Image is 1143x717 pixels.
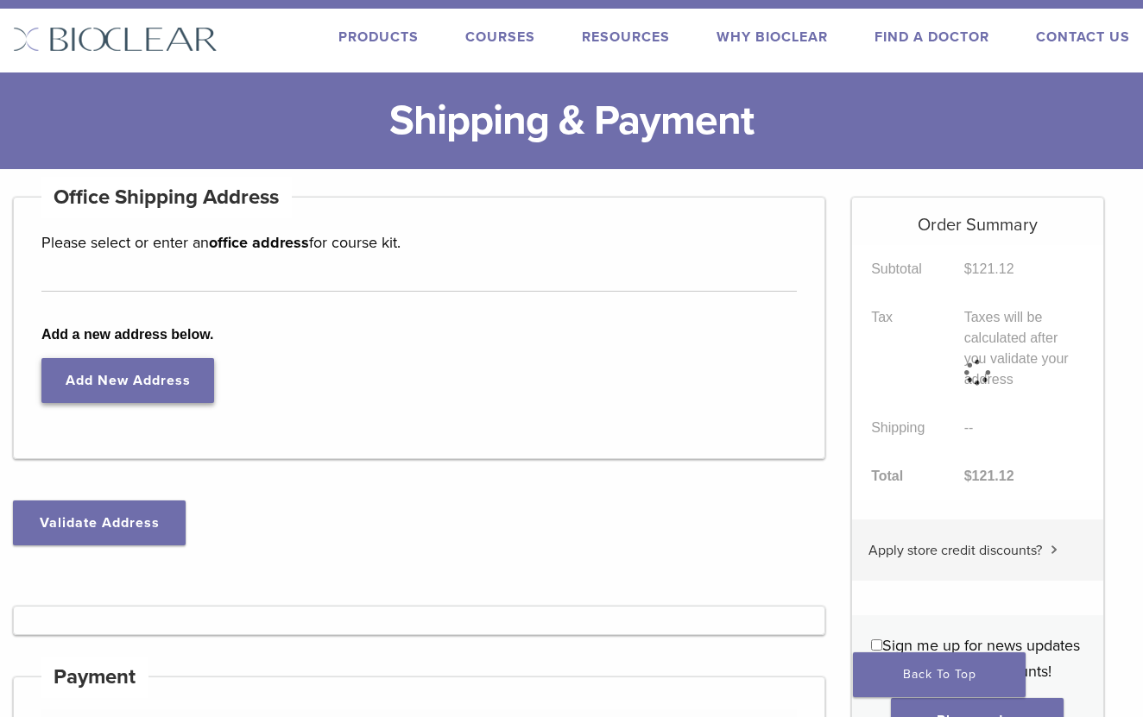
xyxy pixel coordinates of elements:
h5: Order Summary [852,198,1104,236]
a: Resources [582,28,670,46]
input: Sign me up for news updates and product discounts! [871,639,882,651]
h4: Office Shipping Address [41,177,292,218]
strong: office address [209,233,309,252]
a: Find A Doctor [875,28,989,46]
button: Validate Address [13,500,186,545]
a: Add New Address [41,358,214,403]
a: Back To Top [853,652,1026,697]
a: Why Bioclear [717,28,828,46]
span: Apply store credit discounts? [868,542,1042,559]
a: Products [338,28,419,46]
img: caret.svg [1051,545,1058,554]
a: Courses [465,28,535,46]
p: Please select or enter an for course kit. [41,230,797,255]
span: Sign me up for news updates and product discounts! [882,636,1080,681]
h4: Payment [41,657,148,698]
img: Bioclear [13,27,218,52]
a: Contact Us [1036,28,1130,46]
b: Add a new address below. [41,324,797,345]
